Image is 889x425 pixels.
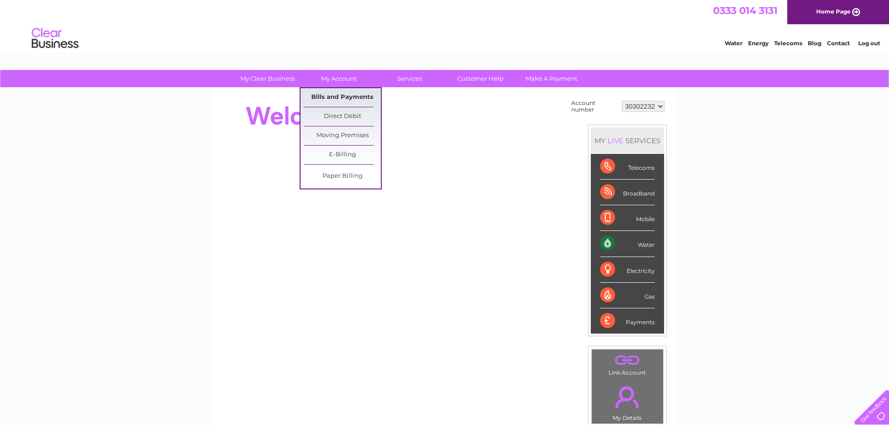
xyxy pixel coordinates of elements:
div: Telecoms [600,154,655,180]
a: . [594,352,661,368]
div: Mobile [600,205,655,231]
div: MY SERVICES [591,127,664,154]
a: Services [371,70,448,87]
a: Log out [858,40,880,47]
div: Gas [600,283,655,308]
div: LIVE [606,136,625,145]
td: My Details [591,378,664,424]
a: Blog [808,40,821,47]
a: Telecoms [774,40,802,47]
a: My Account [300,70,377,87]
a: Make A Payment [513,70,590,87]
a: Energy [748,40,769,47]
a: Paper Billing [304,167,381,186]
a: . [594,381,661,413]
td: Link Account [591,349,664,378]
a: 0333 014 3131 [713,5,777,16]
a: Contact [827,40,850,47]
a: Customer Help [442,70,519,87]
div: Electricity [600,257,655,283]
img: logo.png [31,24,79,53]
a: Bills and Payments [304,88,381,107]
div: Water [600,231,655,257]
td: Account number [569,98,620,115]
a: Moving Premises [304,126,381,145]
div: Clear Business is a trading name of Verastar Limited (registered in [GEOGRAPHIC_DATA] No. 3667643... [224,5,665,45]
a: My Clear Business [229,70,306,87]
a: Direct Debit [304,107,381,126]
div: Broadband [600,180,655,205]
div: Payments [600,308,655,334]
a: E-Billing [304,146,381,164]
a: Water [725,40,742,47]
